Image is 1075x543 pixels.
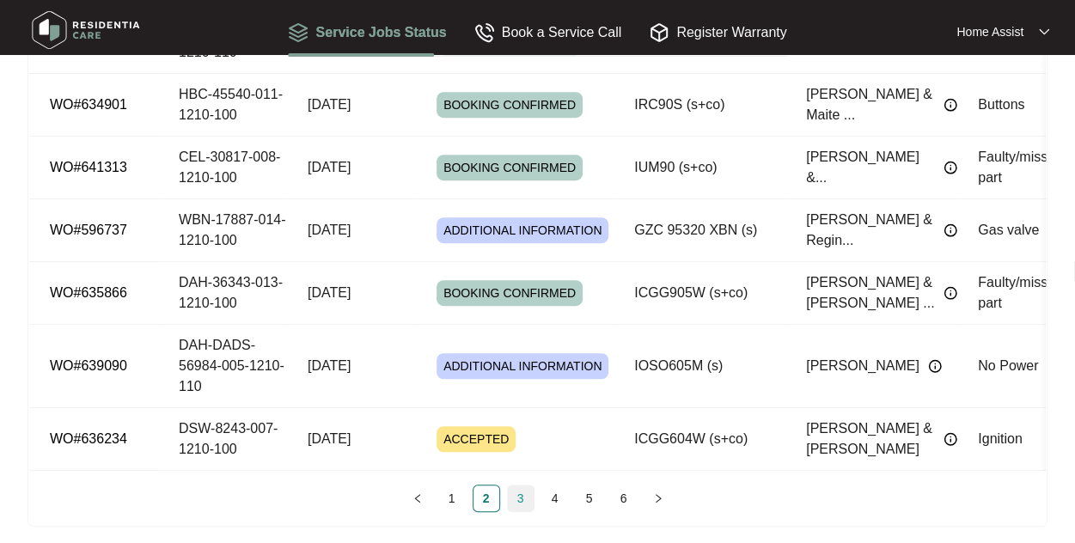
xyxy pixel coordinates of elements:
[308,431,351,446] span: [DATE]
[614,262,785,325] td: ICGG905W (s+co)
[614,408,785,471] td: ICGG604W (s+co)
[614,74,785,137] td: IRC90S (s+co)
[437,217,608,243] span: ADDITIONAL INFORMATION
[404,485,431,512] li: Previous Page
[614,325,785,408] td: IOSO605M (s)
[610,485,638,512] li: 6
[308,97,351,112] span: [DATE]
[158,408,287,471] td: DSW-8243-007-1210-100
[437,426,516,452] span: ACCEPTED
[614,137,785,199] td: IUM90 (s+co)
[508,485,534,511] a: 3
[158,74,287,137] td: HBC-45540-011-1210-100
[806,272,935,314] span: [PERSON_NAME] & [PERSON_NAME] ...
[577,485,602,511] a: 5
[944,98,957,112] img: Info icon
[288,21,446,43] div: Service Jobs Status
[944,161,957,174] img: Info icon
[438,485,466,512] li: 1
[437,92,583,118] span: BOOKING CONFIRMED
[576,485,603,512] li: 5
[806,147,935,188] span: [PERSON_NAME] &...
[473,485,500,512] li: 2
[541,485,569,512] li: 4
[439,485,465,511] a: 1
[50,285,127,300] a: WO#635866
[944,286,957,300] img: Info icon
[806,210,935,251] span: [PERSON_NAME] & Regin...
[437,353,608,379] span: ADDITIONAL INFORMATION
[26,4,146,56] img: residentia care logo
[649,21,786,43] div: Register Warranty
[50,431,127,446] a: WO#636234
[474,21,622,43] div: Book a Service Call
[50,358,127,373] a: WO#639090
[806,84,935,125] span: [PERSON_NAME] & Maite ...
[1039,27,1049,36] img: dropdown arrow
[50,160,127,174] a: WO#641313
[944,223,957,237] img: Info icon
[50,97,127,112] a: WO#634901
[473,485,499,511] a: 2
[614,199,785,262] td: GZC 95320 XBN (s)
[437,280,583,306] span: BOOKING CONFIRMED
[928,359,942,373] img: Info icon
[644,485,672,512] li: Next Page
[308,223,351,237] span: [DATE]
[158,137,287,199] td: CEL-30817-008-1210-100
[611,485,637,511] a: 6
[437,155,583,180] span: BOOKING CONFIRMED
[158,199,287,262] td: WBN-17887-014-1210-100
[542,485,568,511] a: 4
[50,223,127,237] a: WO#596737
[806,418,935,460] span: [PERSON_NAME] & [PERSON_NAME]
[653,493,663,503] span: right
[158,325,287,408] td: DAH-DADS-56984-005-1210-110
[404,485,431,512] button: left
[412,493,423,503] span: left
[288,22,308,43] img: Service Jobs Status icon
[308,358,351,373] span: [DATE]
[956,23,1023,40] p: Home Assist
[806,356,919,376] span: [PERSON_NAME]
[507,485,534,512] li: 3
[308,160,351,174] span: [DATE]
[158,262,287,325] td: DAH-36343-013-1210-100
[944,432,957,446] img: Info icon
[644,485,672,512] button: right
[308,285,351,300] span: [DATE]
[474,22,495,43] img: Book a Service Call icon
[649,22,669,43] img: Register Warranty icon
